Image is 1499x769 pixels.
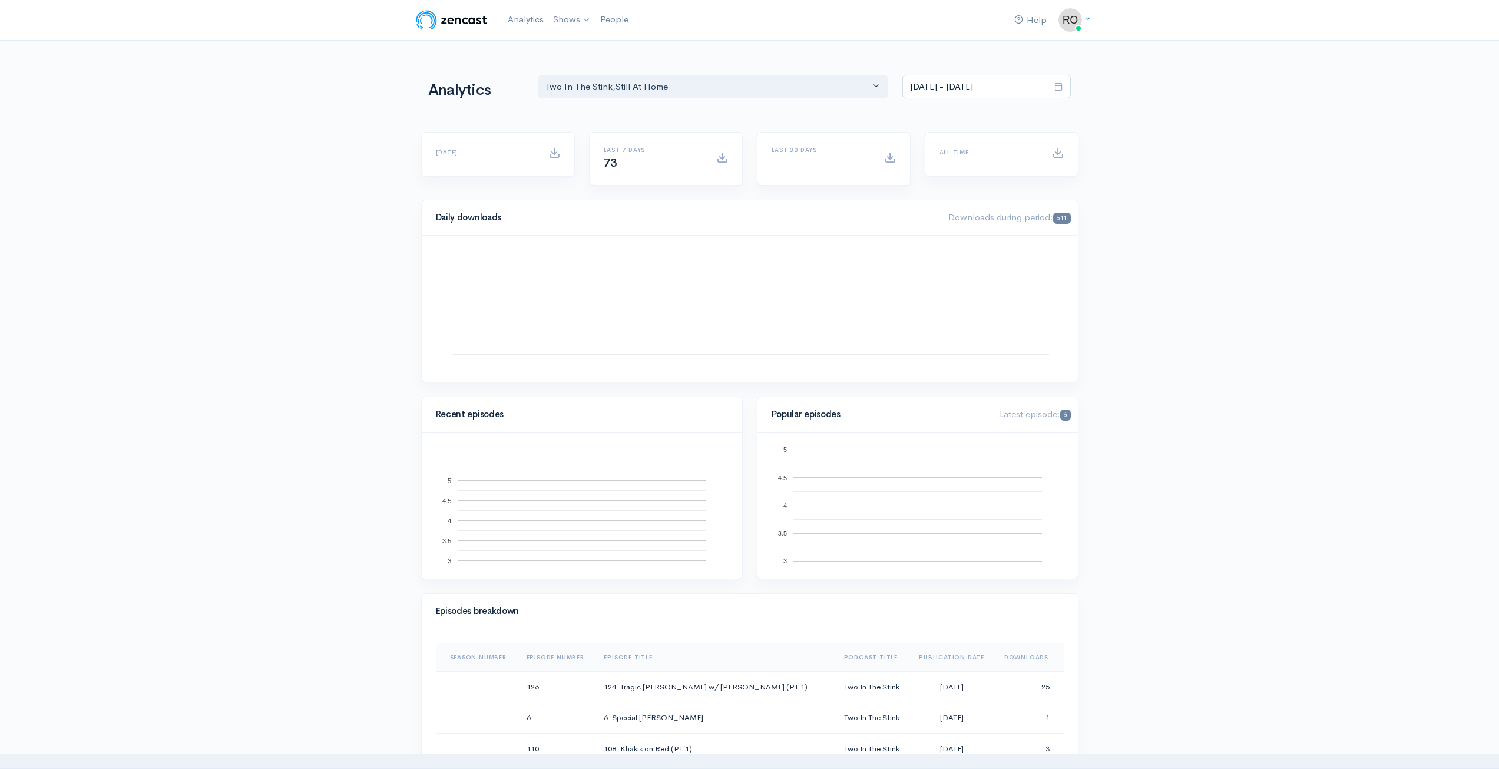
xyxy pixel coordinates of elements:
[548,7,595,33] a: Shows
[436,447,729,565] svg: A chart.
[777,474,786,481] text: 4.5
[517,643,595,672] th: Sort column
[436,250,1064,368] svg: A chart.
[442,537,451,544] text: 3.5
[1000,408,1070,420] span: Latest episode:
[442,497,451,504] text: 4.5
[594,671,834,702] td: 124. Tragic [PERSON_NAME] w/ [PERSON_NAME] (PT 1)
[909,733,995,764] td: [DATE]
[428,82,524,99] h1: Analytics
[414,8,489,32] img: ZenCast Logo
[517,671,595,702] td: 126
[517,733,595,764] td: 110
[909,643,995,672] th: Sort column
[902,75,1047,99] input: analytics date range selector
[835,671,910,702] td: Two In The Stink
[503,7,548,32] a: Analytics
[783,446,786,453] text: 5
[595,7,633,32] a: People
[594,643,834,672] th: Sort column
[772,447,1064,565] svg: A chart.
[1058,8,1082,32] img: ...
[517,702,595,734] td: 6
[939,149,1038,156] h6: All time
[436,606,1057,616] h4: Episodes breakdown
[835,702,910,734] td: Two In The Stink
[594,733,834,764] td: 108. Khakis on Red (PT 1)
[545,80,871,94] div: Two In The Stink , Still At Home
[995,733,1064,764] td: 3
[948,212,1070,223] span: Downloads during period:
[436,213,935,223] h4: Daily downloads
[1060,410,1070,421] span: 6
[835,643,910,672] th: Sort column
[436,643,517,672] th: Sort column
[1053,213,1070,224] span: 611
[448,557,451,564] text: 3
[436,149,534,156] h6: [DATE]
[594,702,834,734] td: 6. Special [PERSON_NAME]
[604,156,617,170] span: 73
[995,643,1064,672] th: Sort column
[995,702,1064,734] td: 1
[783,502,786,509] text: 4
[909,671,995,702] td: [DATE]
[995,671,1064,702] td: 25
[772,147,870,153] h6: Last 30 days
[777,530,786,537] text: 3.5
[447,477,451,484] text: 5
[783,557,786,565] text: 3
[772,410,986,420] h4: Popular episodes
[909,702,995,734] td: [DATE]
[604,147,702,153] h6: Last 7 days
[436,410,721,420] h4: Recent episodes
[1010,8,1051,33] a: Help
[835,733,910,764] td: Two In The Stink
[538,75,889,99] button: Two In The Stink, Still At Home
[448,517,451,524] text: 4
